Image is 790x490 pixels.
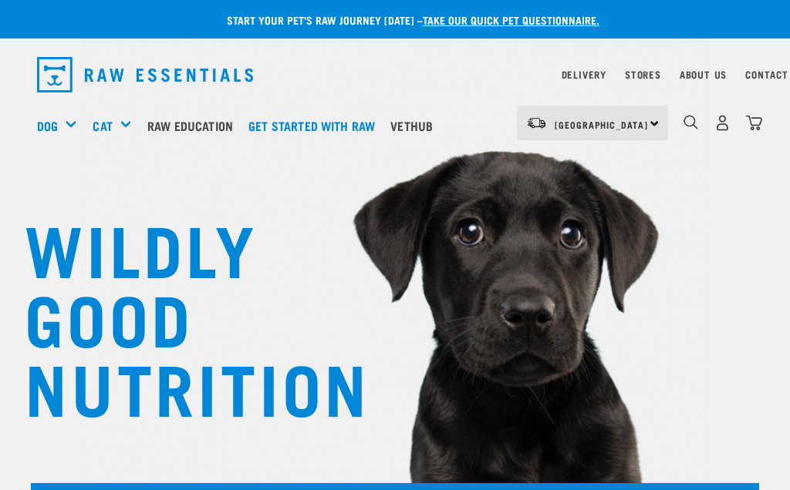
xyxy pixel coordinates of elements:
[245,95,387,156] a: Get started with Raw
[423,17,599,22] a: take our quick pet questionnaire.
[745,72,788,77] a: Contact
[25,212,333,420] h1: WILDLY GOOD NUTRITION
[387,95,444,156] a: Vethub
[680,72,727,77] a: About Us
[562,72,606,77] a: Delivery
[526,116,547,130] img: van-moving.png
[25,51,765,99] nav: dropdown navigation
[746,115,762,131] img: home-icon@2x.png
[714,115,731,131] img: user.png
[37,57,253,92] img: Raw Essentials Logo
[555,122,648,127] span: [GEOGRAPHIC_DATA]
[93,116,112,135] a: Cat
[37,116,58,135] a: Dog
[625,72,661,77] a: Stores
[143,95,245,156] a: Raw Education
[684,115,698,129] img: home-icon-1@2x.png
